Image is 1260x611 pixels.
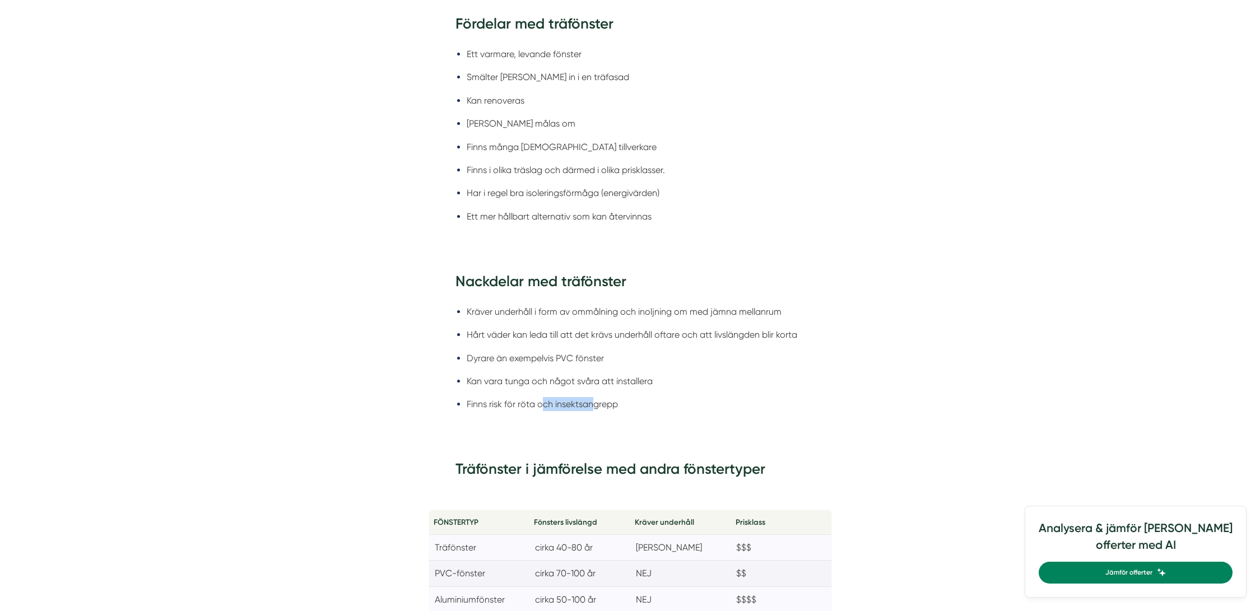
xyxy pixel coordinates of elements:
[529,561,630,586] td: cirka 70-100 år
[467,305,805,319] li: Kräver underhåll i form av ommålning och inoljning om med jämna mellanrum
[467,116,805,130] li: [PERSON_NAME] målas om
[1039,562,1233,584] a: Jämför offerter
[1039,520,1233,562] h4: Analysera & jämför [PERSON_NAME] offerter med AI
[429,510,529,534] th: FÖNSTERTYP
[731,534,831,560] td: $$$
[731,561,831,586] td: $$
[467,397,805,411] li: Finns risk för röta och insektsangrepp
[467,94,805,108] li: Kan renoveras
[455,272,805,297] h3: Nackdelar med träfönster
[1105,567,1152,578] span: Jämför offerter
[429,561,529,586] td: PVC-fönster
[467,374,805,388] li: Kan vara tunga och något svåra att installera
[467,140,805,154] li: Finns många [DEMOGRAPHIC_DATA] tillverkare
[467,186,805,200] li: Har i regel bra isoleringsförmåga (energivärden)
[467,163,805,177] li: Finns i olika träslag och därmed i olika prisklasser.
[529,534,630,560] td: cirka 40-80 år
[630,510,731,534] th: Kräver underhåll
[429,534,529,560] td: Träfönster
[467,328,805,342] li: Hårt väder kan leda till att det krävs underhåll oftare och att livslängden blir korta
[630,534,731,560] td: [PERSON_NAME]
[630,561,731,586] td: NEJ
[529,510,630,534] th: Fönsters livslängd
[467,351,805,365] li: Dyrare än exempelvis PVC fönster
[731,510,831,534] th: Prisklass
[455,14,805,40] h3: Fördelar med träfönster
[467,47,805,61] li: Ett varmare, levande fönster
[455,459,805,485] h3: Träfönster i jämförelse med andra fönstertyper
[467,209,805,223] li: Ett mer hållbart alternativ som kan återvinnas
[467,70,805,84] li: Smälter [PERSON_NAME] in i en träfasad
